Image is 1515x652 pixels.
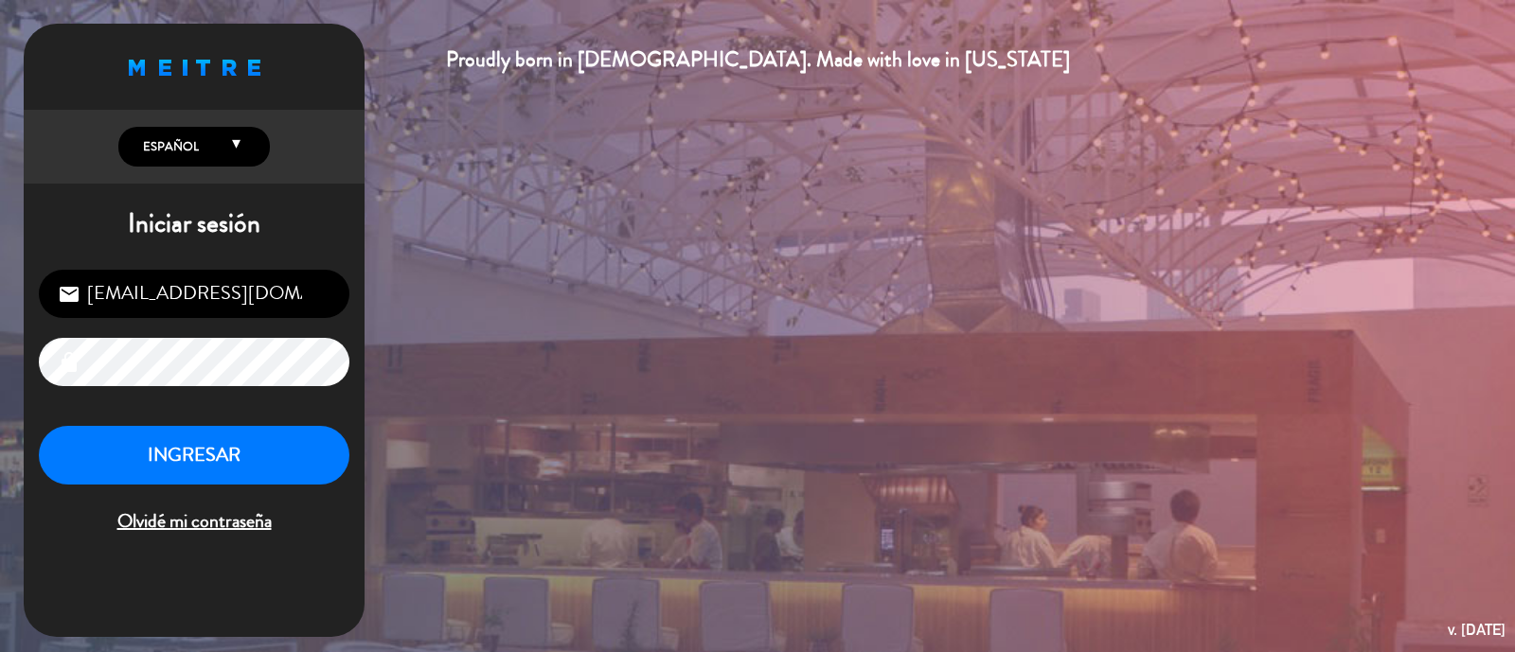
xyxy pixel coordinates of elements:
span: Español [138,137,199,156]
i: lock [58,351,80,374]
div: v. [DATE] [1448,617,1506,643]
button: INGRESAR [39,426,349,485]
span: Olvidé mi contraseña [39,506,349,537]
h1: Iniciar sesión [24,208,365,240]
i: email [58,283,80,306]
input: Correo Electrónico [39,270,349,318]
